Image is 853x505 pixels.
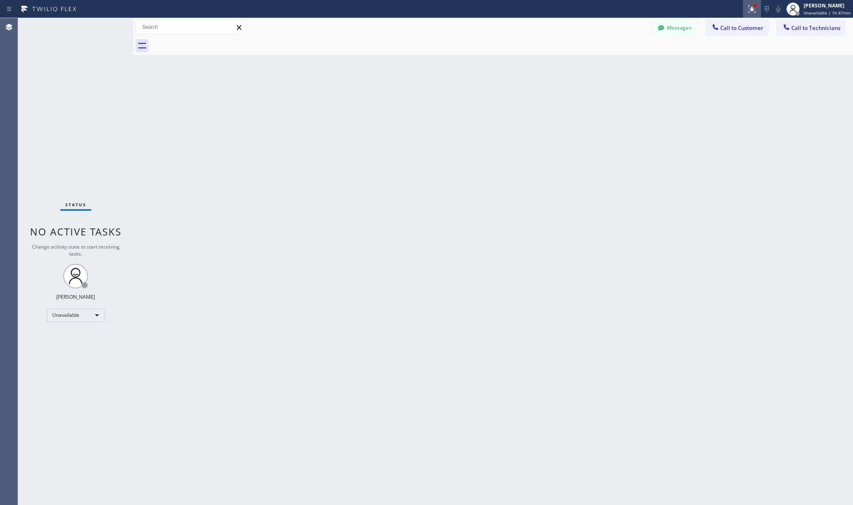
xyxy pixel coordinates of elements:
button: Messages [652,20,698,36]
span: Change activity state to start receiving tasks. [32,243,120,257]
input: Search [136,21,246,34]
span: No active tasks [30,225,122,238]
button: Mute [772,3,784,15]
div: Unavailable [47,309,104,322]
div: [PERSON_NAME] [56,293,95,300]
button: Call to Customer [706,20,769,36]
button: Call to Technicians [777,20,845,36]
span: Call to Technicians [791,24,840,32]
span: Status [65,202,86,208]
span: Call to Customer [720,24,763,32]
span: Unavailable | 1h 47min [804,10,851,16]
div: [PERSON_NAME] [804,2,851,9]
